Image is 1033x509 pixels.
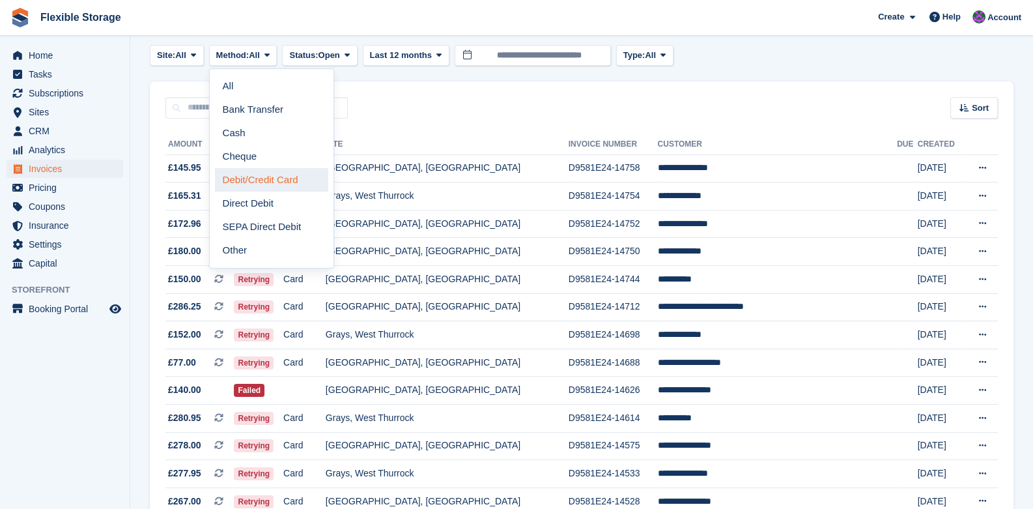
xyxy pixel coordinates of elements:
[107,301,123,317] a: Preview store
[168,439,201,452] span: £278.00
[326,405,569,433] td: Grays, West Thurrock
[35,7,126,28] a: Flexible Storage
[918,293,964,321] td: [DATE]
[29,179,107,197] span: Pricing
[165,134,234,155] th: Amount
[215,74,328,98] a: All
[987,11,1021,24] span: Account
[918,460,964,488] td: [DATE]
[918,349,964,377] td: [DATE]
[168,356,196,370] span: £77.00
[918,377,964,405] td: [DATE]
[918,321,964,349] td: [DATE]
[569,134,658,155] th: Invoice Number
[283,349,326,377] td: Card
[168,161,201,175] span: £145.95
[569,210,658,238] td: D9581E24-14752
[234,300,274,313] span: Retrying
[215,239,328,263] a: Other
[569,321,658,349] td: D9581E24-14698
[569,154,658,182] td: D9581E24-14758
[29,160,107,178] span: Invoices
[326,266,569,294] td: [GEOGRAPHIC_DATA], [GEOGRAPHIC_DATA]
[326,377,569,405] td: [GEOGRAPHIC_DATA], [GEOGRAPHIC_DATA]
[942,10,961,23] span: Help
[363,45,449,66] button: Last 12 months
[569,238,658,266] td: D9581E24-14750
[370,49,432,62] span: Last 12 months
[234,495,274,508] span: Retrying
[7,46,123,65] a: menu
[168,328,201,342] span: £152.00
[7,179,123,197] a: menu
[283,460,326,488] td: Card
[216,49,249,62] span: Method:
[645,49,656,62] span: All
[215,121,328,145] a: Cash
[7,103,123,121] a: menu
[878,10,904,23] span: Create
[215,145,328,168] a: Cheque
[569,293,658,321] td: D9581E24-14712
[29,46,107,65] span: Home
[283,293,326,321] td: Card
[249,49,260,62] span: All
[326,182,569,211] td: Grays, West Thurrock
[215,192,328,215] a: Direct Debit
[283,321,326,349] td: Card
[29,84,107,102] span: Subscriptions
[168,272,201,286] span: £150.00
[283,405,326,433] td: Card
[623,49,645,62] span: Type:
[897,134,918,155] th: Due
[569,432,658,460] td: D9581E24-14575
[283,266,326,294] td: Card
[168,217,201,231] span: £172.96
[7,84,123,102] a: menu
[168,467,201,480] span: £277.95
[7,254,123,272] a: menu
[7,197,123,216] a: menu
[7,216,123,235] a: menu
[29,141,107,159] span: Analytics
[7,122,123,140] a: menu
[918,238,964,266] td: [DATE]
[215,168,328,192] a: Debit/Credit Card
[234,356,274,370] span: Retrying
[168,495,201,508] span: £267.00
[918,405,964,433] td: [DATE]
[234,439,274,452] span: Retrying
[326,293,569,321] td: [GEOGRAPHIC_DATA], [GEOGRAPHIC_DATA]
[569,182,658,211] td: D9581E24-14754
[616,45,673,66] button: Type: All
[7,235,123,254] a: menu
[918,154,964,182] td: [DATE]
[215,216,328,239] a: SEPA Direct Debit
[10,8,30,27] img: stora-icon-8386f47178a22dfd0bd8f6a31ec36ba5ce8667c1dd55bd0f319d3a0aa187defe.svg
[326,460,569,488] td: Grays, West Thurrock
[168,189,201,203] span: £165.31
[175,49,186,62] span: All
[209,45,277,66] button: Method: All
[569,349,658,377] td: D9581E24-14688
[569,405,658,433] td: D9581E24-14614
[326,321,569,349] td: Grays, West Thurrock
[7,300,123,318] a: menu
[168,300,201,313] span: £286.25
[569,460,658,488] td: D9581E24-14533
[972,102,989,115] span: Sort
[918,134,964,155] th: Created
[569,377,658,405] td: D9581E24-14626
[29,254,107,272] span: Capital
[326,349,569,377] td: [GEOGRAPHIC_DATA], [GEOGRAPHIC_DATA]
[168,244,201,258] span: £180.00
[12,284,130,297] span: Storefront
[29,235,107,254] span: Settings
[326,134,569,155] th: Site
[29,216,107,235] span: Insurance
[657,134,897,155] th: Customer
[326,154,569,182] td: [GEOGRAPHIC_DATA], [GEOGRAPHIC_DATA]
[234,412,274,425] span: Retrying
[7,65,123,83] a: menu
[282,45,357,66] button: Status: Open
